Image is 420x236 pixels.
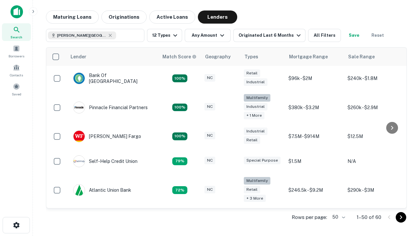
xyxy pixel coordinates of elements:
button: Originations [101,10,147,24]
button: Save your search to get updates of matches that match your search criteria. [344,29,365,42]
button: Originated Last 6 Months [233,29,305,42]
button: Maturing Loans [46,10,99,24]
div: Matching Properties: 15, hasApolloMatch: undefined [172,132,187,140]
div: Atlantic Union Bank [73,184,131,196]
th: Types [241,48,285,66]
div: Capitalize uses an advanced AI algorithm to match your search with the best lender. The match sco... [162,53,197,60]
div: Bank Of [GEOGRAPHIC_DATA] [73,72,152,84]
div: Retail [244,186,260,193]
button: All Filters [308,29,341,42]
th: Geography [201,48,241,66]
div: Lender [71,53,86,61]
p: 1–50 of 60 [357,213,381,221]
td: $290k - $3M [344,174,403,207]
div: Industrial [244,103,267,110]
button: Active Loans [149,10,195,24]
div: + 3 more [244,195,266,202]
div: Self-help Credit Union [73,155,137,167]
button: Any Amount [185,29,231,42]
span: [PERSON_NAME][GEOGRAPHIC_DATA], [GEOGRAPHIC_DATA] [57,32,106,38]
div: Industrial [244,128,267,135]
div: Industrial [244,78,267,86]
td: N/A [344,149,403,174]
div: Geography [205,53,231,61]
div: NC [204,74,215,82]
div: Sale Range [348,53,375,61]
td: $380k - $3.2M [285,91,344,124]
div: NC [204,103,215,110]
div: Matching Properties: 25, hasApolloMatch: undefined [172,104,187,111]
div: Matching Properties: 10, hasApolloMatch: undefined [172,186,187,194]
h6: Match Score [162,53,195,60]
div: Originated Last 6 Months [239,31,303,39]
p: Rows per page: [292,213,327,221]
div: Special Purpose [244,157,281,164]
a: Borrowers [2,42,31,60]
div: NC [204,132,215,139]
th: Capitalize uses an advanced AI algorithm to match your search with the best lender. The match sco... [158,48,201,66]
td: $246.5k - $9.2M [285,174,344,207]
span: Saved [12,91,21,97]
td: $200k - $3.3M [285,206,344,231]
a: Search [2,23,31,41]
div: Retail [244,69,260,77]
div: Matching Properties: 14, hasApolloMatch: undefined [172,74,187,82]
button: Go to next page [396,212,406,223]
td: $96k - $2M [285,66,344,91]
a: Saved [2,80,31,98]
th: Mortgage Range [285,48,344,66]
button: Lenders [198,10,237,24]
button: Reset [367,29,388,42]
div: + 1 more [244,112,264,119]
div: Multifamily [244,177,270,185]
td: $480k - $3.1M [344,206,403,231]
button: 12 Types [147,29,182,42]
a: Contacts [2,61,31,79]
div: Matching Properties: 11, hasApolloMatch: undefined [172,157,187,165]
span: Contacts [10,72,23,78]
div: Multifamily [244,94,270,102]
img: capitalize-icon.png [10,5,23,18]
th: Sale Range [344,48,403,66]
div: 50 [330,212,346,222]
td: $7.5M - $914M [285,124,344,149]
td: $1.5M [285,149,344,174]
div: Mortgage Range [289,53,328,61]
span: Search [10,34,22,40]
div: Types [244,53,258,61]
div: NC [204,186,215,193]
iframe: Chat Widget [387,163,420,194]
img: picture [73,131,85,142]
td: $240k - $1.8M [344,66,403,91]
div: [PERSON_NAME] Fargo [73,130,141,142]
img: picture [73,73,85,84]
div: Retail [244,136,260,144]
span: Borrowers [9,53,24,59]
td: $260k - $2.9M [344,91,403,124]
th: Lender [67,48,158,66]
img: picture [73,156,85,167]
div: Pinnacle Financial Partners [73,102,148,113]
img: picture [73,102,85,113]
div: NC [204,157,215,164]
td: $12.5M [344,124,403,149]
img: picture [73,185,85,196]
